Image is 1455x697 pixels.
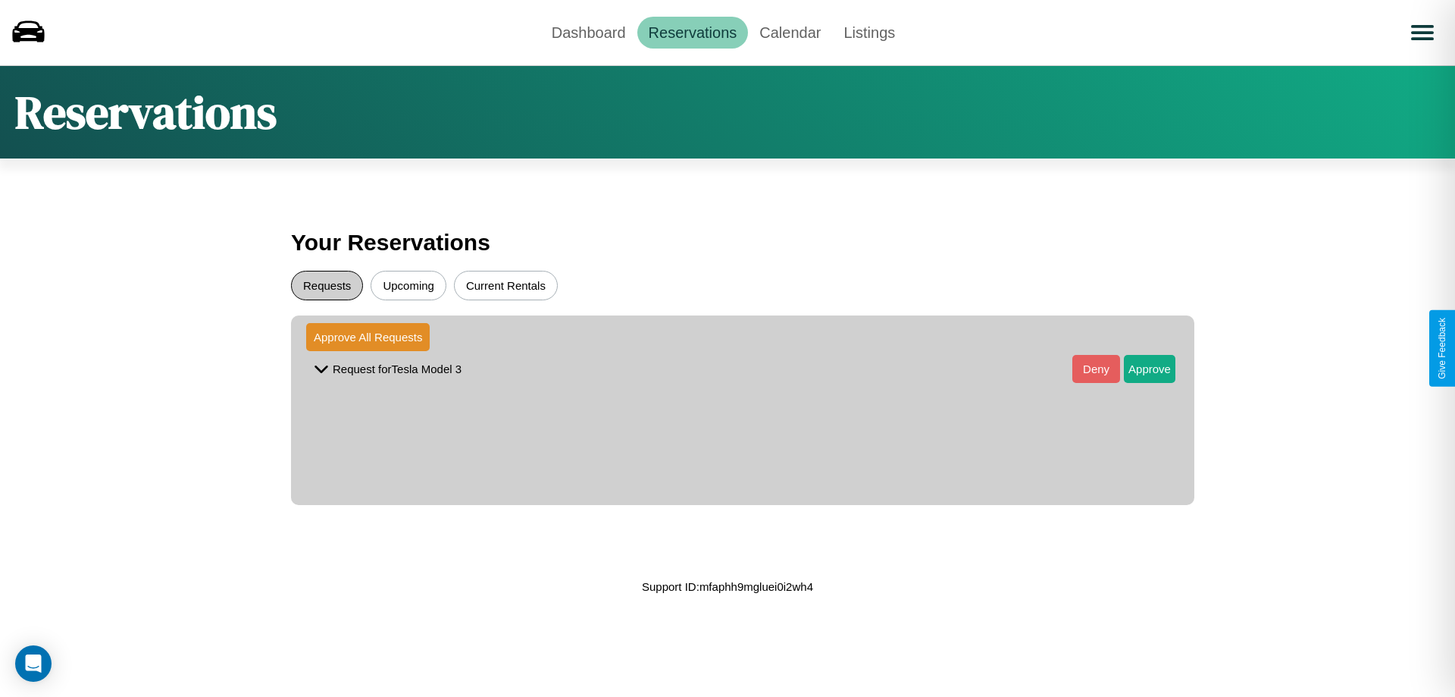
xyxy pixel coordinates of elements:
button: Open menu [1401,11,1444,54]
button: Deny [1072,355,1120,383]
button: Approve [1124,355,1175,383]
a: Reservations [637,17,749,49]
a: Dashboard [540,17,637,49]
a: Listings [832,17,906,49]
h1: Reservations [15,81,277,143]
p: Request for Tesla Model 3 [333,359,462,379]
div: Give Feedback [1437,318,1447,379]
button: Requests [291,271,363,300]
div: Open Intercom Messenger [15,645,52,682]
button: Approve All Requests [306,323,430,351]
button: Upcoming [371,271,446,300]
h3: Your Reservations [291,222,1164,263]
button: Current Rentals [454,271,558,300]
p: Support ID: mfaphh9mgluei0i2wh4 [642,576,813,597]
a: Calendar [748,17,832,49]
